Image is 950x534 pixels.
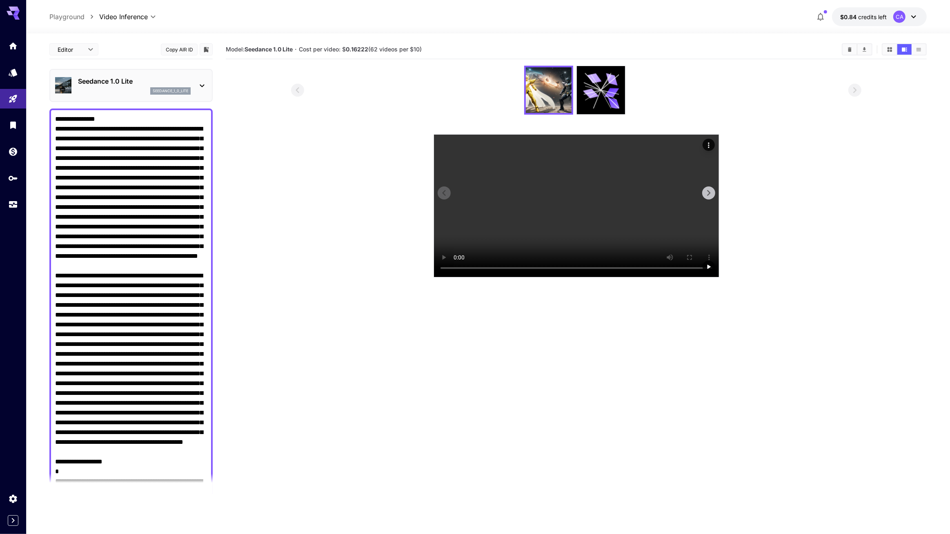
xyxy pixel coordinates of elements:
div: Models [8,67,18,78]
span: Cost per video: $ (62 videos per $10) [298,46,421,53]
span: Editor [58,45,83,54]
div: $0.83686 [840,13,887,21]
b: 0.16222 [345,46,368,53]
div: Settings [8,494,18,504]
div: CA [893,11,906,23]
button: Show videos in grid view [883,44,897,55]
div: Playground [8,94,18,104]
button: Clear videos [843,44,857,55]
div: Usage [8,199,18,210]
div: Seedance 1.0 Liteseedance_1_0_lite [55,73,207,98]
span: credits left [858,13,887,20]
div: Clear videosDownload All [842,43,872,55]
p: seedance_1_0_lite [153,88,188,94]
p: Seedance 1.0 Lite [78,76,191,86]
div: Actions [703,139,715,151]
button: Download All [857,44,872,55]
img: AW4lU6UijoCfAAAAAElFTkSuQmCC [526,67,572,113]
button: Show videos in video view [897,44,912,55]
span: $0.84 [840,13,858,20]
a: Playground [49,12,85,22]
div: API Keys [8,173,18,183]
div: Play video [703,261,715,273]
button: $0.83686CA [832,7,927,26]
button: Copy AIR ID [161,44,198,55]
div: Wallet [8,146,18,157]
span: Video Inference [99,12,148,22]
b: Seedance 1.0 Lite [245,46,293,53]
button: Add to library [202,44,210,54]
button: Show videos in list view [912,44,926,55]
button: Expand sidebar [8,515,18,526]
div: Show videos in grid viewShow videos in video viewShow videos in list view [882,43,927,55]
div: Library [8,120,18,130]
p: · [294,44,296,54]
nav: breadcrumb [49,12,99,22]
div: Home [8,41,18,51]
span: Model: [226,46,293,53]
